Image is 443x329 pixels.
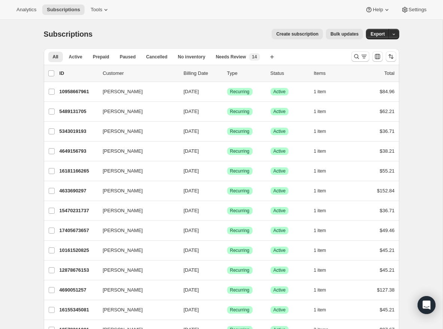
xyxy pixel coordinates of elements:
button: 1 item [314,186,334,196]
button: [PERSON_NAME] [98,86,173,98]
span: Bulk updates [330,31,358,37]
div: 15470231737[PERSON_NAME][DATE]SuccessRecurringSuccessActive1 item$36.71 [59,205,395,216]
button: 1 item [314,166,334,176]
span: Active [274,89,286,95]
p: Customer [103,70,178,77]
button: [PERSON_NAME] [98,205,173,217]
span: [DATE] [184,188,199,194]
div: 4633690297[PERSON_NAME][DATE]SuccessRecurringSuccessActive1 item$152.84 [59,186,395,196]
span: Active [274,188,286,194]
span: Active [274,307,286,313]
button: Create subscription [272,29,323,39]
span: Recurring [230,307,250,313]
span: Recurring [230,109,250,115]
button: Help [361,4,395,15]
p: Total [384,70,394,77]
button: Analytics [12,4,41,15]
div: IDCustomerBilling DateTypeStatusItemsTotal [59,70,395,77]
span: Active [274,267,286,273]
span: Create subscription [276,31,318,37]
span: [PERSON_NAME] [103,227,143,234]
span: Recurring [230,148,250,154]
div: Type [227,70,265,77]
button: 1 item [314,205,334,216]
span: $55.21 [380,168,395,174]
span: [DATE] [184,307,199,313]
span: $36.71 [380,128,395,134]
span: Export [370,31,385,37]
span: $38.21 [380,148,395,154]
span: $45.21 [380,307,395,313]
span: [PERSON_NAME] [103,128,143,135]
span: $45.21 [380,267,395,273]
span: Prepaid [93,54,109,60]
span: Active [274,109,286,115]
button: [PERSON_NAME] [98,106,173,118]
span: 14 [252,54,257,60]
span: [DATE] [184,148,199,154]
span: [PERSON_NAME] [103,247,143,254]
button: Customize table column order and visibility [372,51,383,62]
span: [PERSON_NAME] [103,266,143,274]
div: 16155345081[PERSON_NAME][DATE]SuccessRecurringSuccessActive1 item$45.21 [59,305,395,315]
span: [DATE] [184,168,199,174]
span: [PERSON_NAME] [103,167,143,175]
button: 1 item [314,146,334,156]
p: Status [271,70,308,77]
button: 1 item [314,285,334,295]
button: Export [366,29,389,39]
button: Bulk updates [326,29,363,39]
span: Active [274,168,286,174]
p: Billing Date [184,70,221,77]
span: [DATE] [184,128,199,134]
span: 1 item [314,89,326,95]
span: Active [274,128,286,134]
span: Active [274,287,286,293]
span: [PERSON_NAME] [103,88,143,95]
span: 1 item [314,247,326,253]
button: 1 item [314,86,334,97]
span: Recurring [230,228,250,234]
span: Recurring [230,208,250,214]
span: 1 item [314,228,326,234]
button: [PERSON_NAME] [98,244,173,256]
span: Subscriptions [44,30,93,38]
p: 5489131705 [59,108,97,115]
div: 12878676153[PERSON_NAME][DATE]SuccessRecurringSuccessActive1 item$45.21 [59,265,395,275]
button: [PERSON_NAME] [98,125,173,137]
span: [PERSON_NAME] [103,286,143,294]
span: 1 item [314,148,326,154]
span: 1 item [314,287,326,293]
p: 4633690297 [59,187,97,195]
span: 1 item [314,168,326,174]
span: Paused [120,54,136,60]
p: 4690051257 [59,286,97,294]
button: [PERSON_NAME] [98,145,173,157]
span: [PERSON_NAME] [103,108,143,115]
div: 16181166265[PERSON_NAME][DATE]SuccessRecurringSuccessActive1 item$55.21 [59,166,395,176]
span: [DATE] [184,247,199,253]
p: 10161520825 [59,247,97,254]
span: 1 item [314,208,326,214]
span: $36.71 [380,208,395,213]
span: [DATE] [184,109,199,114]
span: Recurring [230,168,250,174]
span: 1 item [314,307,326,313]
span: [DATE] [184,89,199,94]
div: 5489131705[PERSON_NAME][DATE]SuccessRecurringSuccessActive1 item$62.21 [59,106,395,117]
span: $84.96 [380,89,395,94]
span: Needs Review [216,54,246,60]
span: Cancelled [146,54,168,60]
span: Recurring [230,128,250,134]
button: Search and filter results [351,51,369,62]
span: No inventory [178,54,205,60]
span: Analytics [16,7,36,13]
span: Recurring [230,267,250,273]
span: [DATE] [184,228,199,233]
span: [PERSON_NAME] [103,306,143,314]
span: 1 item [314,267,326,273]
span: [DATE] [184,208,199,213]
button: 1 item [314,225,334,236]
button: Settings [397,4,431,15]
span: Active [274,228,286,234]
